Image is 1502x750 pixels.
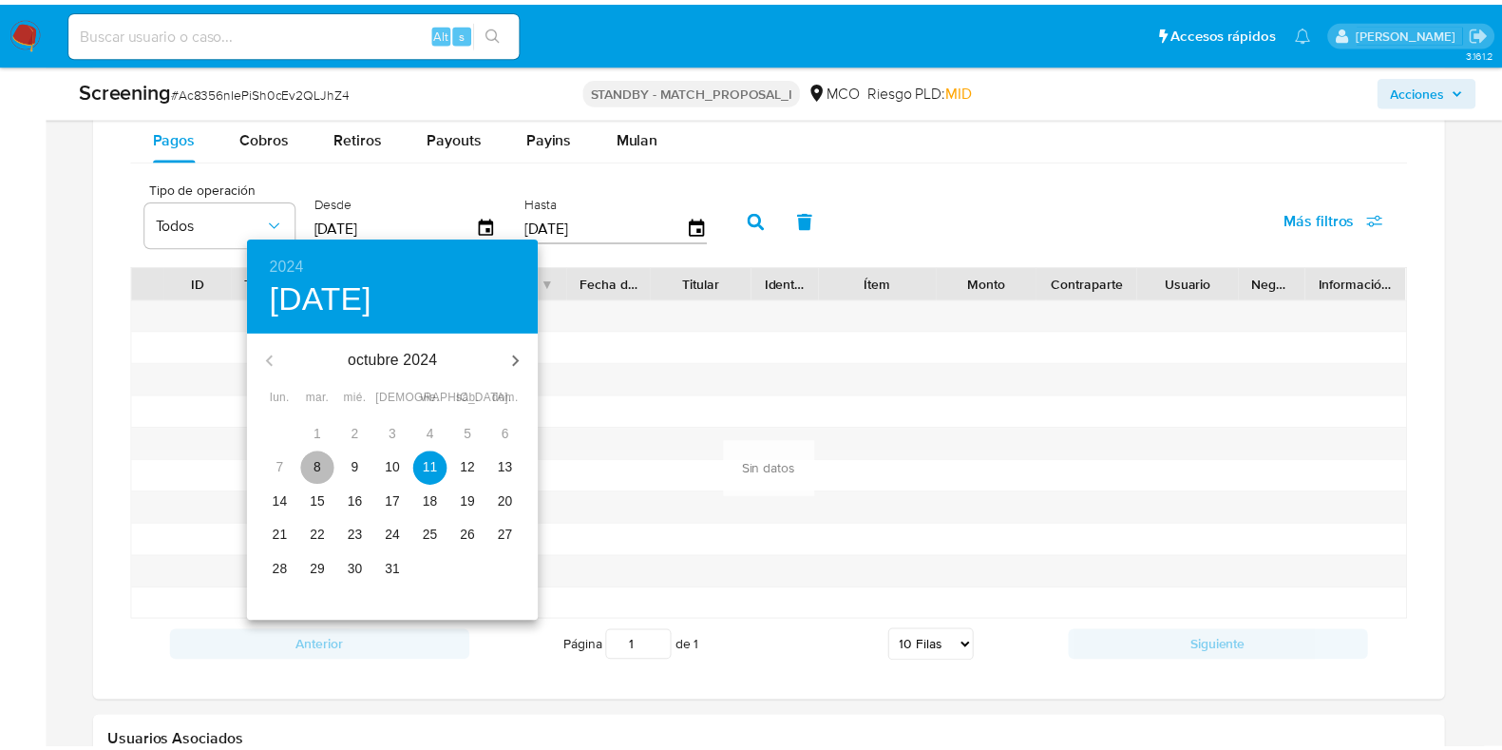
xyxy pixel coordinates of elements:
[352,492,367,511] p: 16
[342,452,376,486] button: 9
[428,527,443,546] p: 25
[304,486,338,520] button: 15
[355,458,363,477] p: 9
[418,520,452,554] button: 25
[304,554,338,588] button: 29
[466,458,481,477] p: 12
[494,520,528,554] button: 27
[276,492,291,511] p: 14
[266,554,300,588] button: 28
[390,527,405,546] p: 24
[456,520,490,554] button: 26
[504,492,519,511] p: 20
[342,486,376,520] button: 16
[456,452,490,486] button: 12
[504,458,519,477] p: 13
[380,486,414,520] button: 17
[380,389,414,408] span: [DEMOGRAPHIC_DATA].
[456,389,490,408] span: sáb.
[504,527,519,546] p: 27
[494,486,528,520] button: 20
[342,554,376,588] button: 30
[466,492,481,511] p: 19
[466,527,481,546] p: 26
[317,458,325,477] p: 8
[352,561,367,580] p: 30
[304,389,338,408] span: mar.
[314,561,329,580] p: 29
[494,389,528,408] span: dom.
[273,279,376,318] button: [DATE]
[295,349,499,372] p: octubre 2024
[380,452,414,486] button: 10
[342,389,376,408] span: mié.
[304,520,338,554] button: 22
[428,492,443,511] p: 18
[273,252,307,279] button: 2024
[304,452,338,486] button: 8
[418,452,452,486] button: 11
[266,486,300,520] button: 14
[314,527,329,546] p: 22
[276,561,291,580] p: 28
[276,527,291,546] p: 21
[380,520,414,554] button: 24
[266,389,300,408] span: lun.
[390,458,405,477] p: 10
[342,520,376,554] button: 23
[352,527,367,546] p: 23
[390,492,405,511] p: 17
[494,452,528,486] button: 13
[266,520,300,554] button: 21
[418,389,452,408] span: vie.
[314,492,329,511] p: 15
[456,486,490,520] button: 19
[428,458,443,477] p: 11
[390,561,405,580] p: 31
[380,554,414,588] button: 31
[418,486,452,520] button: 18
